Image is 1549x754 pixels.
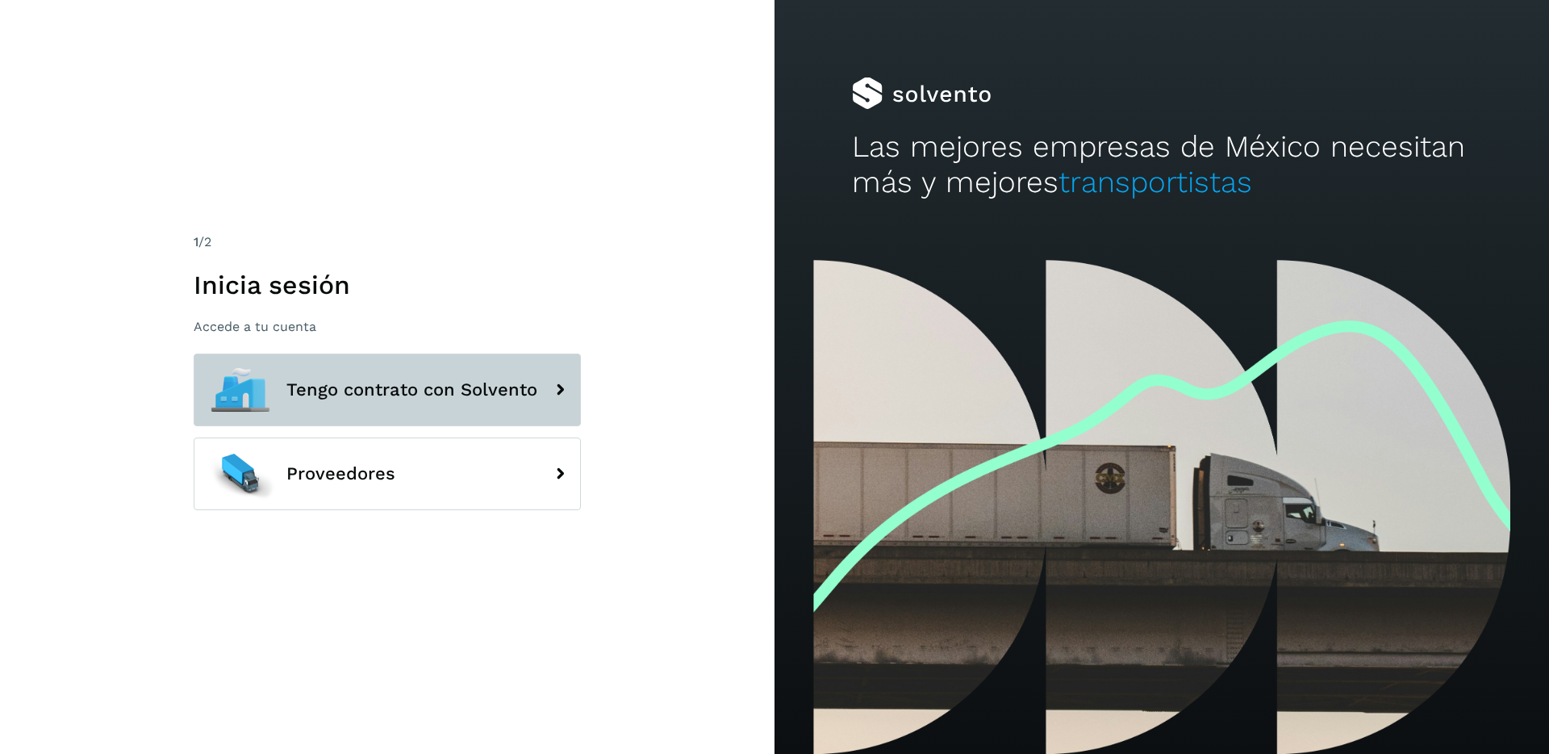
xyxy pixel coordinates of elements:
h2: Las mejores empresas de México necesitan más y mejores [852,129,1472,201]
h1: Inicia sesión [194,270,581,300]
button: Proveedores [194,438,581,510]
button: Tengo contrato con Solvento [194,354,581,426]
div: /2 [194,232,581,252]
span: Tengo contrato con Solvento [286,380,537,400]
span: Proveedores [286,464,395,484]
span: 1 [194,234,198,249]
p: Accede a tu cuenta [194,319,581,334]
span: transportistas [1058,165,1252,199]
